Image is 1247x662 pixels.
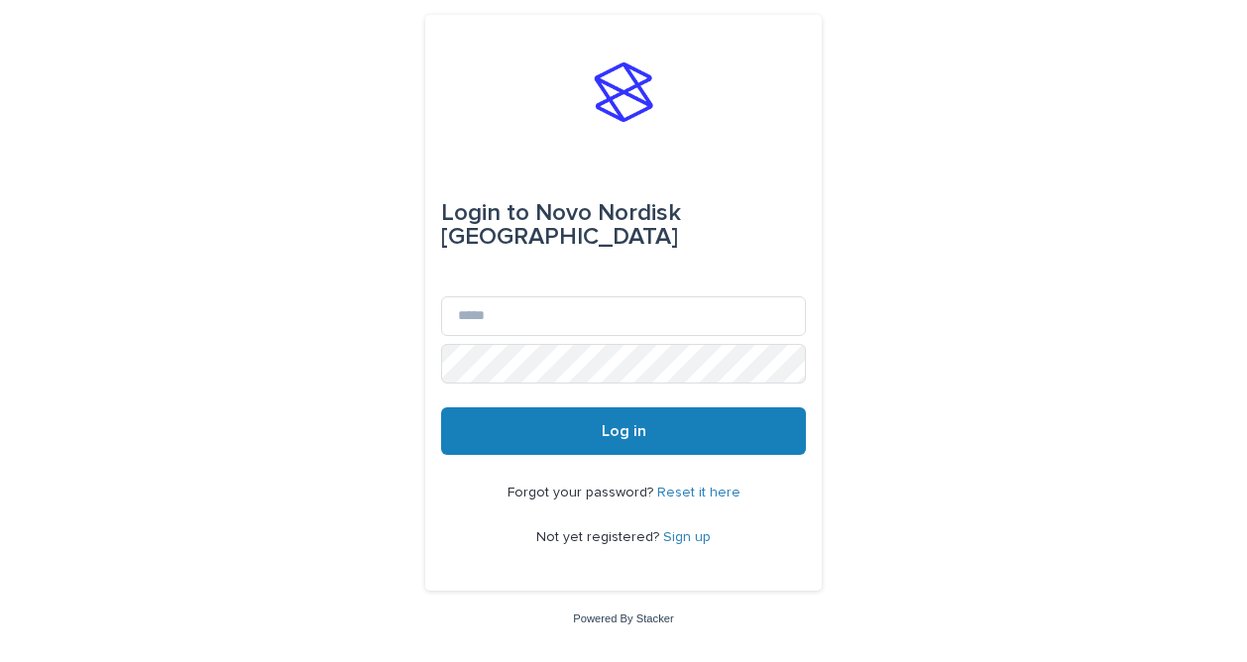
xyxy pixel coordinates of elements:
[594,62,653,122] img: stacker-logo-s-only.png
[441,407,806,455] button: Log in
[657,486,740,499] a: Reset it here
[536,530,663,544] span: Not yet registered?
[441,201,529,225] span: Login to
[602,423,646,439] span: Log in
[573,612,673,624] a: Powered By Stacker
[441,185,806,265] div: Novo Nordisk [GEOGRAPHIC_DATA]
[663,530,711,544] a: Sign up
[508,486,657,499] span: Forgot your password?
